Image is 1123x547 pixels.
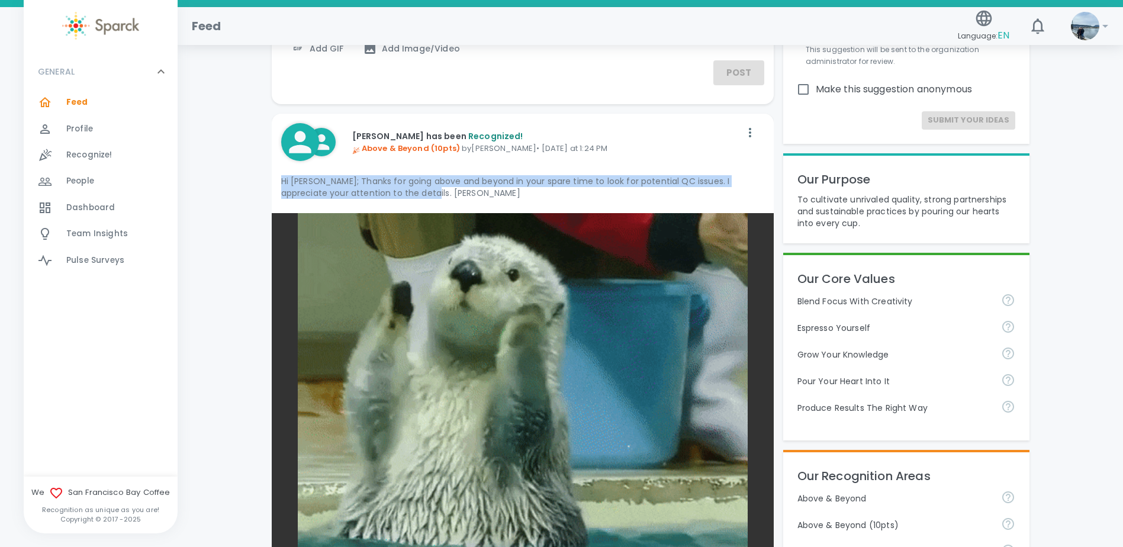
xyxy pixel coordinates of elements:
span: Make this suggestion anonymous [816,82,973,96]
p: GENERAL [38,66,75,78]
a: Sparck logo [24,12,178,40]
a: Recognize! [24,142,178,168]
p: Espresso Yourself [797,322,992,334]
img: Picture of Anna Belle [1071,12,1099,40]
span: Dashboard [66,202,115,214]
a: People [24,168,178,194]
a: Profile [24,116,178,142]
span: Team Insights [66,228,128,240]
span: EN [997,28,1009,42]
p: Our Purpose [797,170,1015,189]
span: Above & Beyond (10pts) [352,143,460,154]
p: Hi [PERSON_NAME]; Thanks for going above and beyond in your spare time to look for potential QC i... [281,175,764,199]
button: Language:EN [953,5,1014,47]
p: Blend Focus With Creativity [797,295,992,307]
p: Recognition as unique as you are! [24,505,178,514]
p: Above & Beyond [797,493,992,504]
span: Add GIF [291,41,344,56]
svg: Share your voice and your ideas [1001,320,1015,334]
p: Copyright © 2017 - 2025 [24,514,178,524]
p: [PERSON_NAME] has been [352,130,741,142]
span: Language: [958,28,1009,44]
h1: Feed [192,17,221,36]
svg: Find success working together and doing the right thing [1001,400,1015,414]
p: Our Core Values [797,269,1015,288]
span: Recognized! [468,130,523,142]
div: GENERAL [24,54,178,89]
p: To cultivate unrivaled quality, strong partnerships and sustainable practices by pouring our hear... [797,194,1015,229]
img: Sparck logo [62,12,139,40]
a: Feed [24,89,178,115]
p: Grow Your Knowledge [797,349,992,361]
a: Team Insights [24,221,178,247]
span: People [66,175,94,187]
span: Feed [66,96,88,108]
span: Profile [66,123,93,135]
svg: For going above and beyond! [1001,517,1015,531]
svg: Achieve goals today and innovate for tomorrow [1001,293,1015,307]
p: Our Recognition Areas [797,466,1015,485]
p: Above & Beyond (10pts) [797,519,992,531]
a: Pulse Surveys [24,247,178,273]
p: Produce Results The Right Way [797,402,992,414]
p: This suggestion will be sent to the organization administrator for review. [806,44,1007,67]
p: Pour Your Heart Into It [797,375,992,387]
div: GENERAL [24,89,178,278]
span: Recognize! [66,149,112,161]
a: Dashboard [24,195,178,221]
span: Add Image/Video [363,41,460,56]
p: by [PERSON_NAME] • [DATE] at 1:24 PM [352,143,741,155]
span: We San Francisco Bay Coffee [24,486,178,500]
svg: Follow your curiosity and learn together [1001,346,1015,361]
span: Pulse Surveys [66,255,124,266]
svg: For going above and beyond! [1001,490,1015,504]
svg: Come to work to make a difference in your own way [1001,373,1015,387]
